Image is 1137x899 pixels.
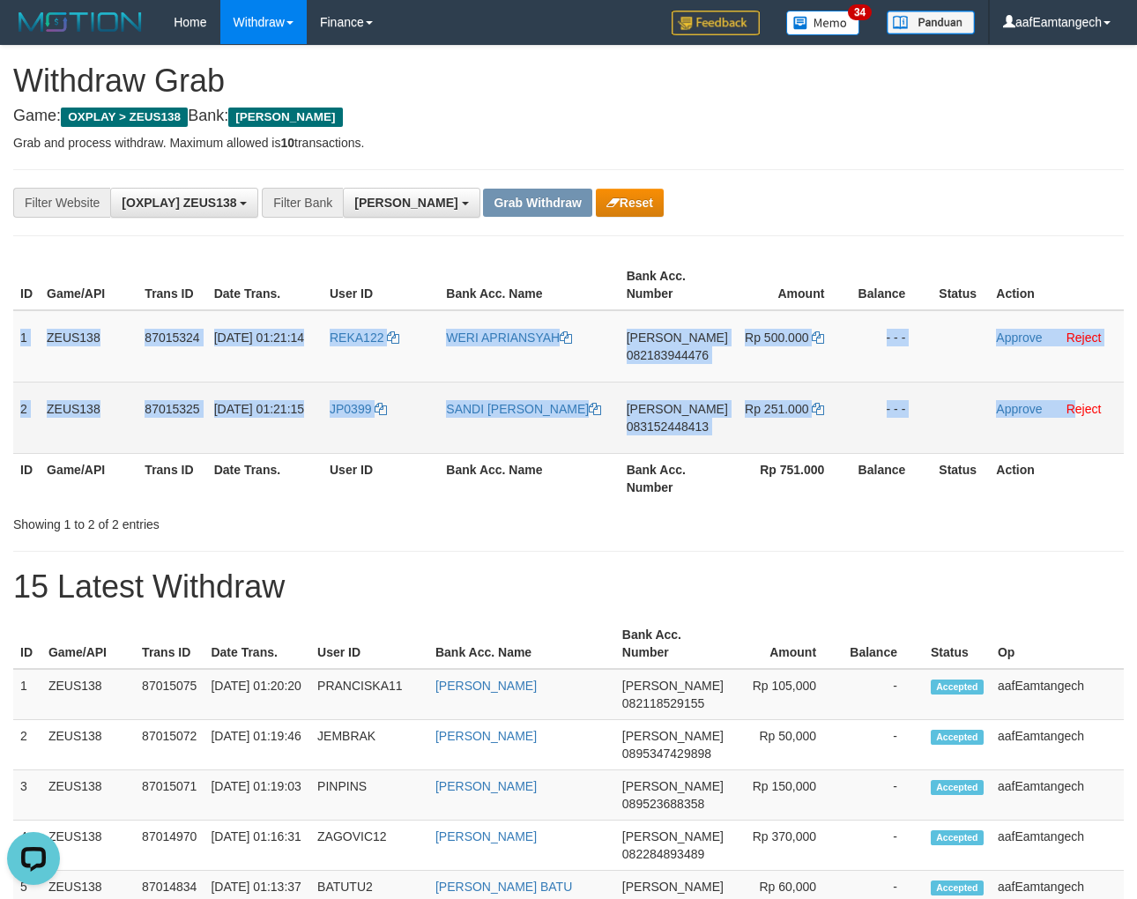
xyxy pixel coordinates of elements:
td: [DATE] 01:19:03 [204,770,310,821]
th: ID [13,619,41,669]
th: ID [13,453,40,503]
td: ZEUS138 [40,382,137,453]
td: 1 [13,310,40,383]
span: 87015325 [145,402,199,416]
span: Copy 082183944476 to clipboard [627,348,709,362]
span: Copy 0895347429898 to clipboard [622,747,711,761]
td: Rp 370,000 [731,821,843,871]
span: 87015324 [145,331,199,345]
span: [PERSON_NAME] [622,829,724,843]
img: Button%20Memo.svg [786,11,860,35]
td: Rp 105,000 [731,669,843,720]
span: Copy 082118529155 to clipboard [622,696,704,710]
td: 87015072 [135,720,204,770]
th: User ID [323,453,439,503]
td: - [843,669,924,720]
button: Open LiveChat chat widget [7,7,60,60]
span: Copy 083152448413 to clipboard [627,420,709,434]
th: Game/API [40,260,137,310]
span: [DATE] 01:21:14 [214,331,304,345]
span: JP0399 [330,402,371,416]
th: Status [932,260,989,310]
strong: 10 [280,136,294,150]
th: Date Trans. [204,619,310,669]
span: REKA122 [330,331,383,345]
td: 3 [13,770,41,821]
span: [PERSON_NAME] [627,331,728,345]
td: Rp 50,000 [731,720,843,770]
span: [DATE] 01:21:15 [214,402,304,416]
th: Trans ID [137,453,206,503]
th: Action [989,453,1124,503]
th: Game/API [40,453,137,503]
th: Date Trans. [207,260,323,310]
td: 87015075 [135,669,204,720]
button: Grab Withdraw [483,189,591,217]
th: Amount [735,260,851,310]
span: [PERSON_NAME] [622,679,724,693]
span: [OXPLAY] ZEUS138 [122,196,236,210]
td: ZAGOVIC12 [310,821,428,871]
td: 4 [13,821,41,871]
a: [PERSON_NAME] [435,679,537,693]
span: OXPLAY > ZEUS138 [61,108,188,127]
td: [DATE] 01:16:31 [204,821,310,871]
th: Op [991,619,1124,669]
span: Rp 251.000 [745,402,808,416]
span: Copy 082284893489 to clipboard [622,847,704,861]
span: 34 [848,4,872,20]
td: - [843,821,924,871]
th: Rp 751.000 [735,453,851,503]
th: Bank Acc. Name [428,619,615,669]
td: - [843,770,924,821]
td: ZEUS138 [41,770,135,821]
span: [PERSON_NAME] [228,108,342,127]
a: WERI APRIANSYAH [446,331,572,345]
a: JP0399 [330,402,387,416]
th: Trans ID [137,260,206,310]
img: panduan.png [887,11,975,34]
a: Approve [996,402,1042,416]
th: Amount [731,619,843,669]
td: ZEUS138 [40,310,137,383]
h1: Withdraw Grab [13,63,1124,99]
a: REKA122 [330,331,399,345]
span: [PERSON_NAME] [354,196,457,210]
span: Copy 089523688358 to clipboard [622,797,704,811]
span: Accepted [931,780,984,795]
td: JEMBRAK [310,720,428,770]
th: Status [932,453,989,503]
a: [PERSON_NAME] [435,779,537,793]
a: Approve [996,331,1042,345]
span: [PERSON_NAME] [622,880,724,894]
th: Action [989,260,1124,310]
th: Bank Acc. Number [620,260,735,310]
td: Rp 150,000 [731,770,843,821]
a: Reject [1066,402,1102,416]
img: Feedback.jpg [672,11,760,35]
a: [PERSON_NAME] BATU [435,880,572,894]
th: Trans ID [135,619,204,669]
th: Date Trans. [207,453,323,503]
td: aafEamtangech [991,669,1124,720]
td: aafEamtangech [991,821,1124,871]
th: User ID [310,619,428,669]
td: - [843,720,924,770]
td: PINPINS [310,770,428,821]
div: Showing 1 to 2 of 2 entries [13,509,461,533]
div: Filter Website [13,188,110,218]
th: Bank Acc. Number [620,453,735,503]
td: ZEUS138 [41,821,135,871]
span: Accepted [931,680,984,695]
td: 2 [13,720,41,770]
td: 87014970 [135,821,204,871]
div: Filter Bank [262,188,343,218]
th: Status [924,619,991,669]
td: ZEUS138 [41,720,135,770]
span: [PERSON_NAME] [627,402,728,416]
td: 2 [13,382,40,453]
td: 87015071 [135,770,204,821]
th: Bank Acc. Number [615,619,731,669]
span: [PERSON_NAME] [622,779,724,793]
td: [DATE] 01:19:46 [204,720,310,770]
